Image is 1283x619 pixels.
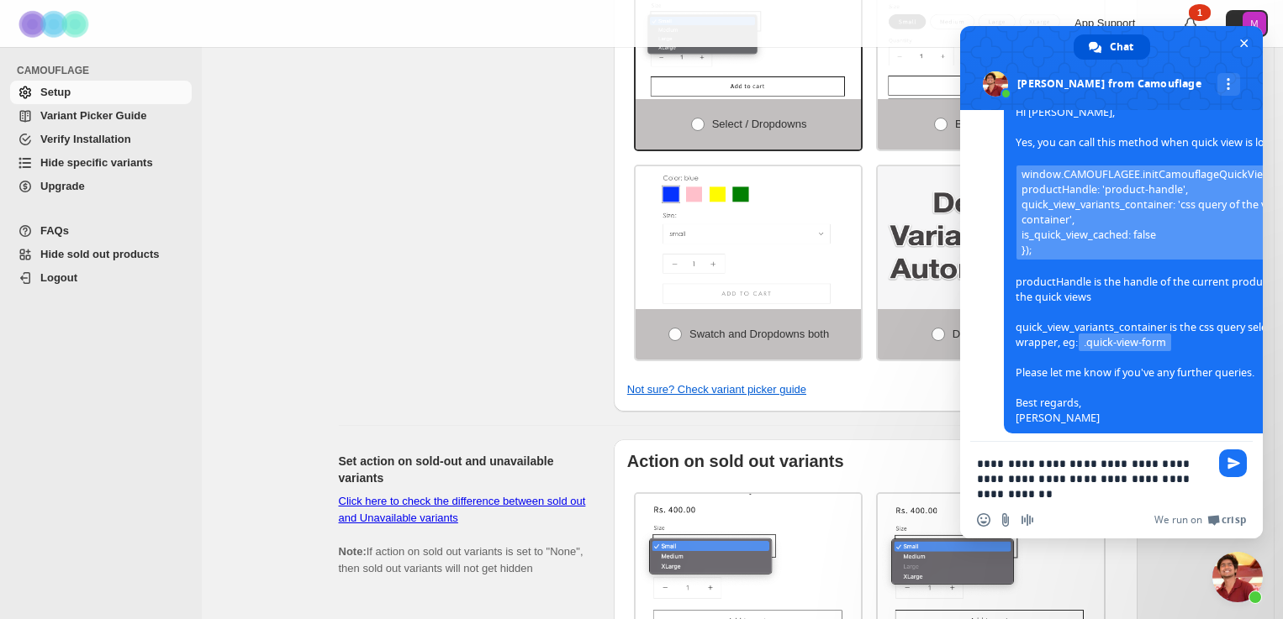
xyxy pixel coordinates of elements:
a: FAQs [10,219,192,243]
textarea: Compose your message... [977,456,1209,501]
a: Not sure? Check variant picker guide [627,383,806,396]
span: Logout [40,271,77,284]
span: Variant Picker Guide [40,109,146,122]
span: Detect Automatically [953,328,1052,340]
span: Select / Dropdowns [712,118,807,130]
img: Detect Automatically [878,166,1104,309]
a: Hide specific variants [10,151,192,175]
span: Insert an emoji [977,513,990,527]
span: App Support [1074,17,1135,29]
b: Action on sold out variants [627,452,844,470]
a: Setup [10,81,192,104]
span: Send a file [999,513,1012,527]
span: Crisp [1222,513,1246,527]
span: Hide sold out products [40,248,160,260]
span: Swatch and Dropdowns both [689,328,829,340]
div: Chat [1074,34,1150,60]
button: Avatar with initials M [1226,10,1268,37]
a: 1 [1182,15,1199,32]
span: Verify Installation [40,133,131,145]
span: .quick-view-form [1079,333,1171,351]
span: Send [1219,449,1247,477]
span: If action on sold out variants is set to "None", then sold out variants will not get hidden [339,495,586,574]
a: Hide sold out products [10,243,192,266]
a: Variant Picker Guide [10,104,192,128]
span: We run on [1154,513,1202,527]
div: More channels [1217,73,1240,96]
span: CAMOUFLAGE [17,64,193,77]
a: We run onCrisp [1154,513,1246,527]
a: Verify Installation [10,128,192,151]
span: Audio message [1021,513,1034,527]
div: 1 [1189,4,1211,21]
b: Note: [339,545,367,558]
a: Upgrade [10,175,192,198]
text: M [1250,18,1258,29]
span: Close chat [1235,34,1253,52]
h2: Set action on sold-out and unavailable variants [339,453,587,486]
img: Swatch and Dropdowns both [636,166,862,309]
a: Logout [10,266,192,290]
a: Click here to check the difference between sold out and Unavailable variants [339,495,586,524]
span: Upgrade [40,180,85,192]
span: Hide specific variants [40,156,153,169]
div: Close chat [1212,552,1263,602]
span: FAQs [40,224,69,237]
span: Avatar with initials M [1243,12,1266,35]
span: Setup [40,86,71,98]
img: Camouflage [13,1,98,47]
span: Chat [1110,34,1133,60]
span: Buttons / Swatches [955,118,1048,130]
